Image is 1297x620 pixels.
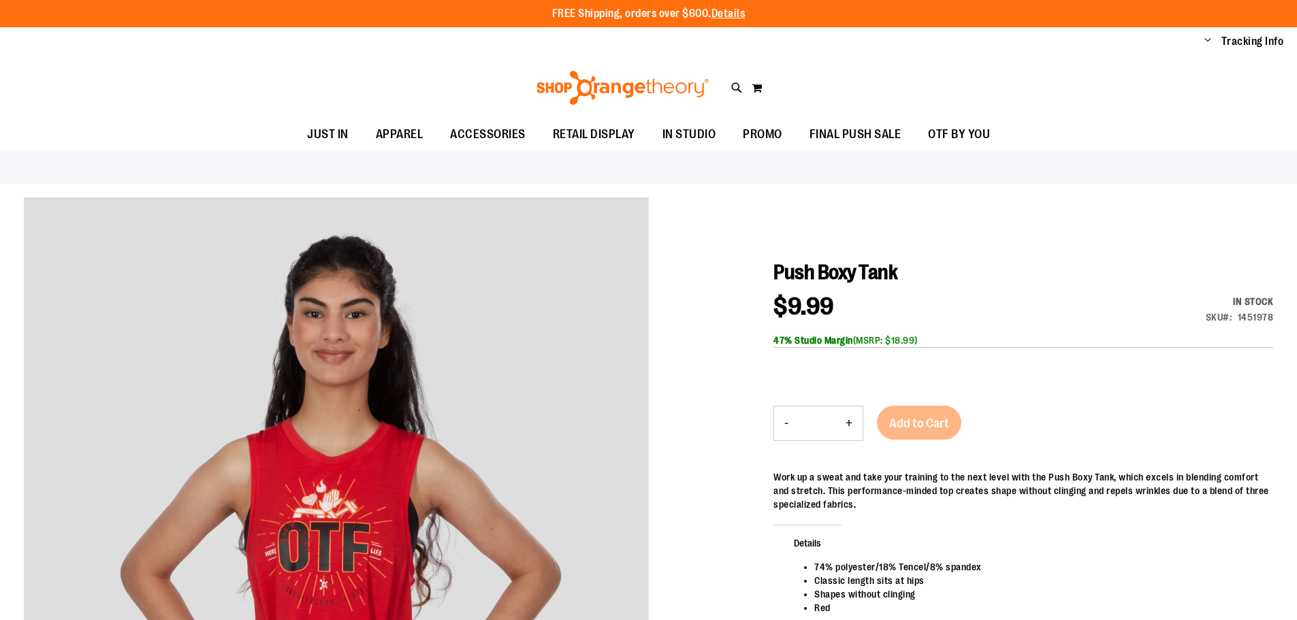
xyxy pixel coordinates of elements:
button: Account menu [1204,35,1211,48]
a: ACCESSORIES [436,119,539,150]
a: APPAREL [362,119,437,150]
span: ACCESSORIES [450,119,526,150]
li: Red [814,601,1260,615]
li: 74% polyester/18% Tencel/8% spandex [814,560,1260,574]
button: Decrease product quantity [774,406,799,440]
input: Product quantity [799,407,835,440]
span: PROMO [743,119,782,150]
p: FREE Shipping, orders over $600. [552,6,746,22]
span: FINAL PUSH SALE [810,119,901,150]
a: Tracking Info [1221,34,1284,49]
div: Work up a sweat and take your training to the next level with the Push Boxy Tank, which excels in... [773,470,1273,511]
a: JUST IN [293,119,362,150]
div: 1451978 [1238,310,1274,324]
span: RETAIL DISPLAY [553,119,635,150]
span: Push Boxy Tank [773,261,897,284]
b: 47% Studio Margin [773,335,853,346]
span: OTF BY YOU [928,119,990,150]
span: $9.99 [773,293,834,321]
div: (MSRP: $18.99) [773,333,1273,347]
img: Shop Orangetheory [534,71,711,105]
a: RETAIL DISPLAY [539,119,649,150]
span: Details [773,525,842,560]
div: In stock [1206,295,1274,308]
li: Classic length sits at hips [814,574,1260,587]
a: OTF BY YOU [914,119,1004,150]
a: FINAL PUSH SALE [796,119,915,150]
a: IN STUDIO [649,119,730,150]
button: Increase product quantity [835,406,863,440]
span: APPAREL [376,119,423,150]
li: Shapes without clinging [814,587,1260,601]
strong: SKU [1206,312,1232,323]
a: PROMO [729,119,796,150]
span: IN STUDIO [662,119,716,150]
span: JUST IN [307,119,349,150]
div: Availability [1206,295,1274,308]
a: Details [711,7,746,20]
